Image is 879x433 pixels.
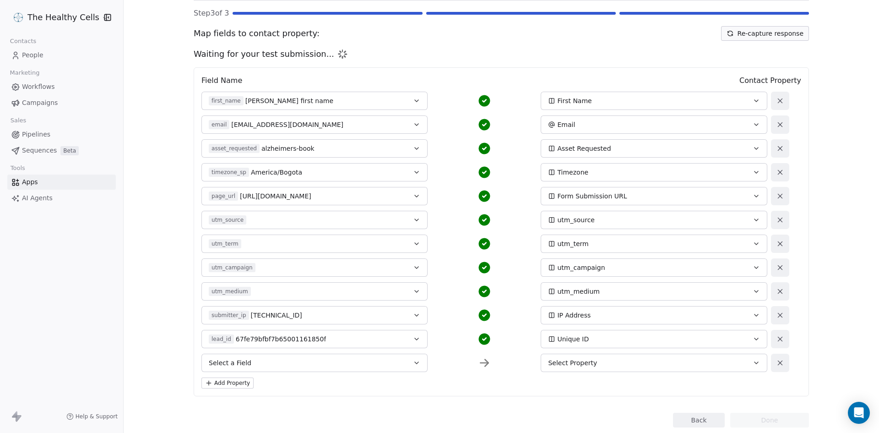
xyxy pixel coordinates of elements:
[739,75,801,86] span: Contact Property
[209,215,246,225] span: utm_source
[11,10,98,25] button: The Healthy Cells
[22,193,53,203] span: AI Agents
[557,239,588,248] span: utm_term
[557,215,595,225] span: utm_source
[209,311,249,320] span: submitter_ip
[6,161,29,175] span: Tools
[557,263,605,272] span: utm_campaign
[6,34,40,48] span: Contacts
[548,358,597,367] span: Select Property
[22,98,58,108] span: Campaigns
[261,144,315,153] span: alzheimers-book
[7,95,116,110] a: Campaigns
[6,114,30,127] span: Sales
[209,96,244,105] span: first_name
[194,8,229,19] span: Step 3 of 3
[13,12,24,23] img: the%20healthy%20cells%20profile%20icon.png
[209,168,249,177] span: timezone_sp
[231,120,343,129] span: [EMAIL_ADDRESS][DOMAIN_NAME]
[209,239,241,248] span: utm_term
[251,311,302,320] span: [TECHNICAL_ID]
[209,358,251,367] span: Select a Field
[22,146,57,155] span: Sequences
[7,48,116,63] a: People
[673,413,725,428] button: Back
[848,402,870,424] div: Open Intercom Messenger
[201,75,242,86] span: Field Name
[22,50,43,60] span: People
[66,413,118,420] a: Help & Support
[557,120,575,129] span: Email
[209,263,255,272] span: utm_campaign
[22,82,55,92] span: Workflows
[251,168,302,177] span: America/Bogota
[7,127,116,142] a: Pipelines
[209,334,234,344] span: lead_id
[557,287,600,296] span: utm_medium
[27,11,99,23] span: The Healthy Cells
[209,120,229,129] span: email
[721,26,809,41] button: Re-capture response
[557,96,591,105] span: First Name
[201,378,254,389] button: Add Property
[209,144,260,153] span: asset_requested
[60,146,79,155] span: Beta
[22,177,38,187] span: Apps
[557,311,591,320] span: IP Address
[7,143,116,158] a: SequencesBeta
[209,287,251,296] span: utm_medium
[6,66,43,80] span: Marketing
[76,413,118,420] span: Help & Support
[236,334,326,344] span: 67fe79bfbf7b65001161850f
[557,144,611,153] span: Asset Requested
[194,48,334,60] span: Waiting for your test submission...
[7,175,116,190] a: Apps
[240,192,311,201] span: [URL][DOMAIN_NAME]
[7,79,116,94] a: Workflows
[730,413,809,428] button: Done
[22,130,50,139] span: Pipelines
[557,192,627,201] span: Form Submission URL
[7,191,116,206] a: AI Agents
[557,168,588,177] span: Timezone
[194,27,320,39] span: Map fields to contact property:
[245,96,333,105] span: [PERSON_NAME] first name
[209,192,238,201] span: page_url
[557,334,589,344] span: Unique ID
